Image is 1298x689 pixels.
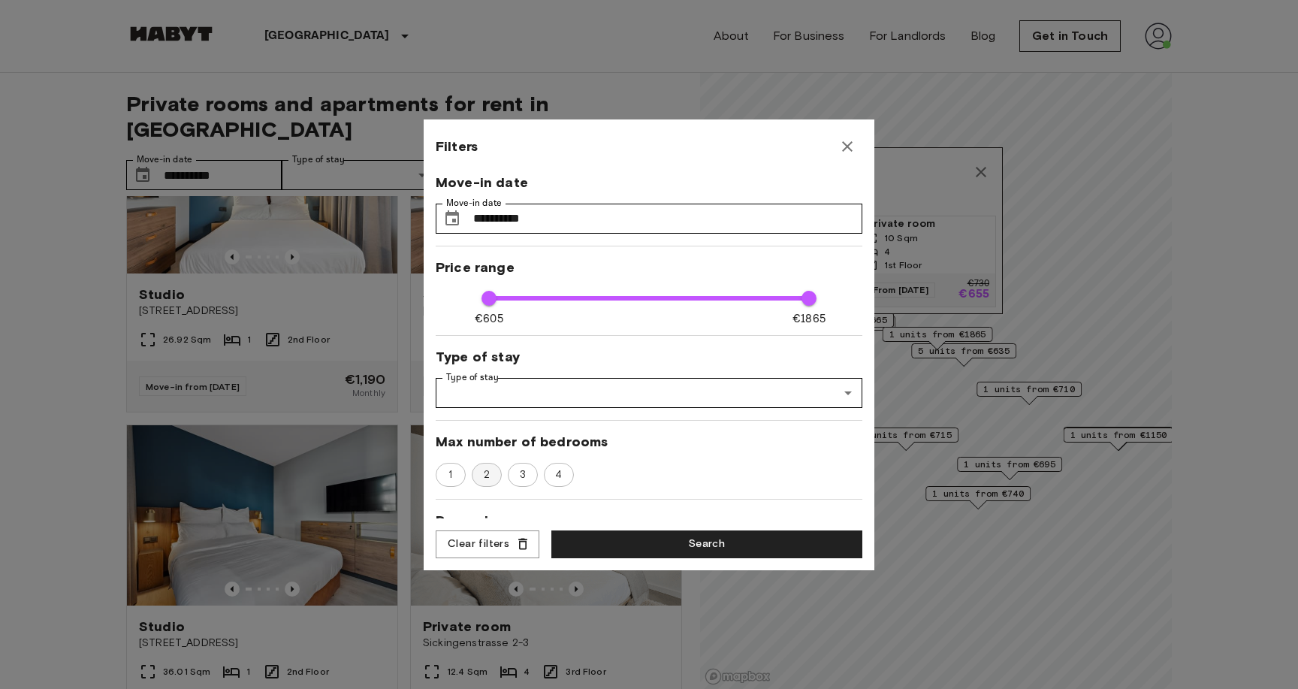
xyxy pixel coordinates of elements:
[475,311,503,327] span: €605
[436,530,539,558] button: Clear filters
[508,463,538,487] div: 3
[436,258,862,277] span: Price range
[551,530,862,558] button: Search
[436,512,862,530] span: Room size
[446,197,502,210] label: Move-in date
[440,467,460,482] span: 1
[472,463,502,487] div: 2
[792,311,826,327] span: €1865
[436,348,862,366] span: Type of stay
[436,433,862,451] span: Max number of bedrooms
[436,137,478,156] span: Filters
[512,467,534,482] span: 3
[475,467,498,482] span: 2
[436,174,862,192] span: Move-in date
[436,463,466,487] div: 1
[446,371,499,384] label: Type of stay
[544,463,574,487] div: 4
[437,204,467,234] button: Choose date, selected date is 1 Nov 2025
[547,467,570,482] span: 4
